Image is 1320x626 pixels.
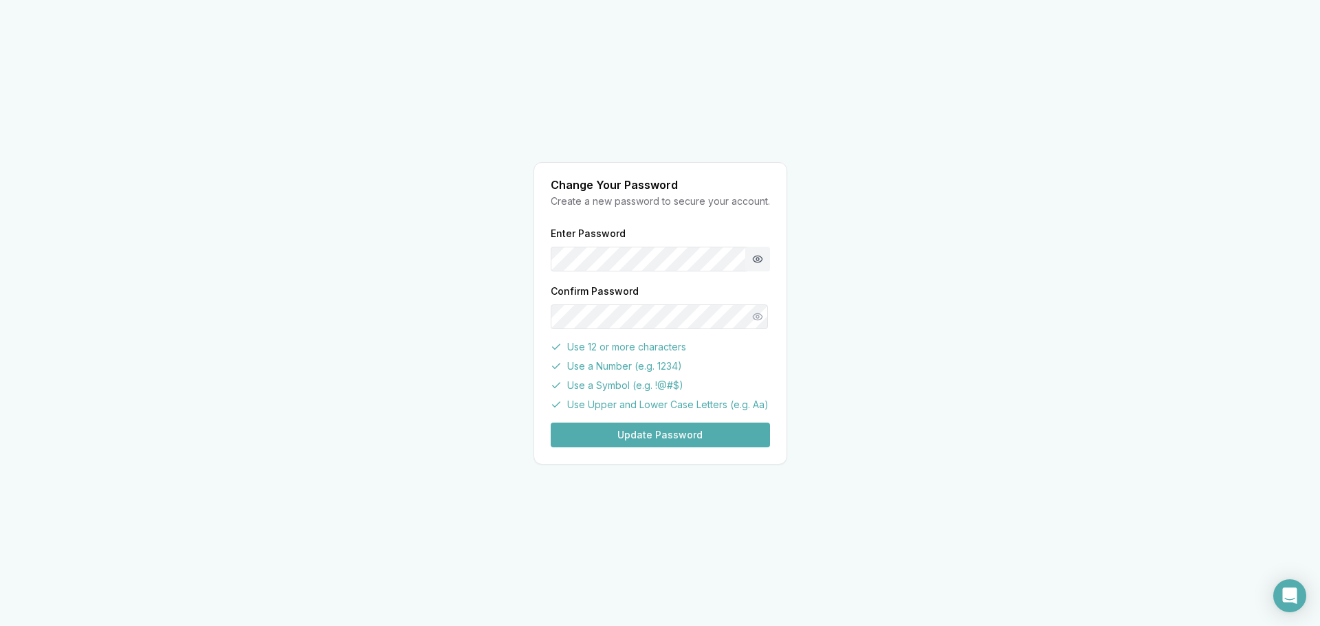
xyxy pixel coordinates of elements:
div: Create a new password to secure your account. [551,194,770,208]
button: Show password [745,247,770,271]
label: Enter Password [551,227,626,239]
button: Show password [745,304,770,329]
span: Use a Number (e.g. 1234) [567,359,682,373]
button: Update Password [551,423,770,447]
span: Use Upper and Lower Case Letters (e.g. Aa) [567,398,769,412]
label: Confirm Password [551,285,639,297]
span: Use a Symbol (e.g. !@#$) [567,379,683,392]
div: Change Your Password [551,179,770,190]
span: Use 12 or more characters [567,340,686,354]
div: Open Intercom Messenger [1273,579,1306,612]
